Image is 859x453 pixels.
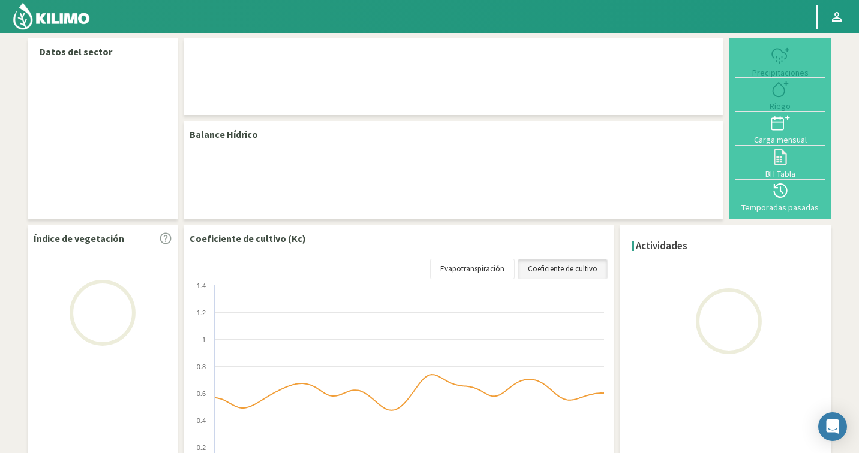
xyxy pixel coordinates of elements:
[735,78,825,111] button: Riego
[12,2,91,31] img: Kilimo
[735,180,825,213] button: Temporadas pasadas
[738,102,822,110] div: Riego
[197,309,206,316] text: 1.2
[636,240,687,252] h4: Actividades
[197,444,206,451] text: 0.2
[197,363,206,370] text: 0.8
[190,127,258,141] p: Balance Hídrico
[197,390,206,397] text: 0.6
[818,412,847,441] div: Open Intercom Messenger
[34,231,124,246] p: Índice de vegetación
[518,259,608,279] a: Coeficiente de cultivo
[669,261,789,381] img: Loading...
[190,231,306,246] p: Coeficiente de cultivo (Kc)
[197,417,206,424] text: 0.4
[735,44,825,78] button: Precipitaciones
[738,203,822,212] div: Temporadas pasadas
[40,44,166,59] p: Datos del sector
[197,282,206,289] text: 1.4
[735,146,825,179] button: BH Tabla
[738,68,822,77] div: Precipitaciones
[43,253,163,373] img: Loading...
[735,112,825,146] button: Carga mensual
[430,259,515,279] a: Evapotranspiración
[202,336,206,343] text: 1
[738,170,822,178] div: BH Tabla
[738,135,822,144] div: Carga mensual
